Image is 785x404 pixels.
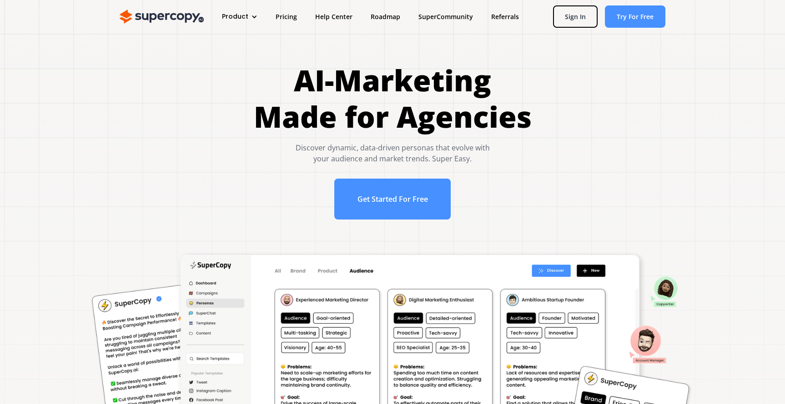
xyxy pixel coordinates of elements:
[482,8,528,25] a: Referrals
[267,8,306,25] a: Pricing
[605,5,665,28] a: Try For Free
[254,62,532,135] h1: AI-Marketing Made for Agencies
[362,8,409,25] a: Roadmap
[334,179,451,219] a: Get Started For Free
[409,8,482,25] a: SuperCommunity
[553,5,598,28] a: Sign In
[254,142,532,164] div: Discover dynamic, data-driven personas that evolve with your audience and market trends. Super Easy.
[213,8,267,25] div: Product
[306,8,362,25] a: Help Center
[222,12,248,21] div: Product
